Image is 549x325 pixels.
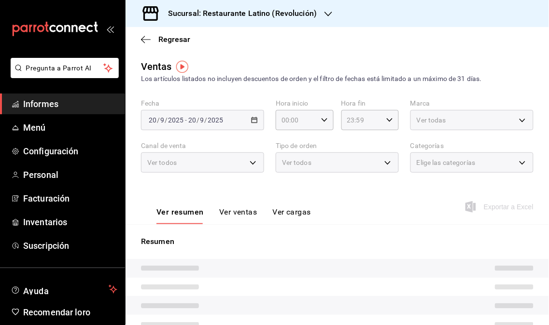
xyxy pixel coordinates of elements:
[185,116,187,124] span: -
[141,35,190,44] button: Regresar
[157,116,160,124] span: /
[417,116,446,124] font: Ver todas
[23,307,90,317] font: Recomendar loro
[156,207,311,224] div: pestañas de navegación
[168,9,317,18] font: Sucursal: Restaurante Latino (Revolución)
[197,116,199,124] span: /
[11,58,119,78] button: Pregunta a Parrot AI
[23,122,46,133] font: Menú
[417,159,476,166] font: Elige las categorías
[23,193,70,203] font: Facturación
[158,35,190,44] font: Regresar
[23,146,79,156] font: Configuración
[7,70,119,80] a: Pregunta a Parrot AI
[276,100,308,108] font: Hora inicio
[205,116,208,124] span: /
[147,159,177,166] font: Ver todos
[176,61,188,73] img: Tooltip marker
[23,286,49,296] font: Ayuda
[282,159,311,166] font: Ver todos
[106,25,114,33] button: abrir_cajón_menú
[23,170,58,180] font: Personal
[23,99,58,109] font: Informes
[165,116,168,124] span: /
[23,241,69,251] font: Suscripción
[219,208,257,217] font: Ver ventas
[141,237,174,246] font: Resumen
[168,116,184,124] input: ----
[276,142,317,150] font: Tipo de orden
[26,64,92,72] font: Pregunta a Parrot AI
[141,61,172,72] font: Ventas
[273,208,311,217] font: Ver cargas
[208,116,224,124] input: ----
[188,116,197,124] input: --
[141,75,482,82] font: Los artículos listados no incluyen descuentos de orden y el filtro de fechas está limitado a un m...
[23,217,67,227] font: Inventarios
[160,116,165,124] input: --
[156,208,204,217] font: Ver resumen
[410,142,444,150] font: Categorías
[141,142,186,150] font: Canal de venta
[148,116,157,124] input: --
[341,100,366,108] font: Hora fin
[200,116,205,124] input: --
[410,100,430,108] font: Marca
[141,100,160,108] font: Fecha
